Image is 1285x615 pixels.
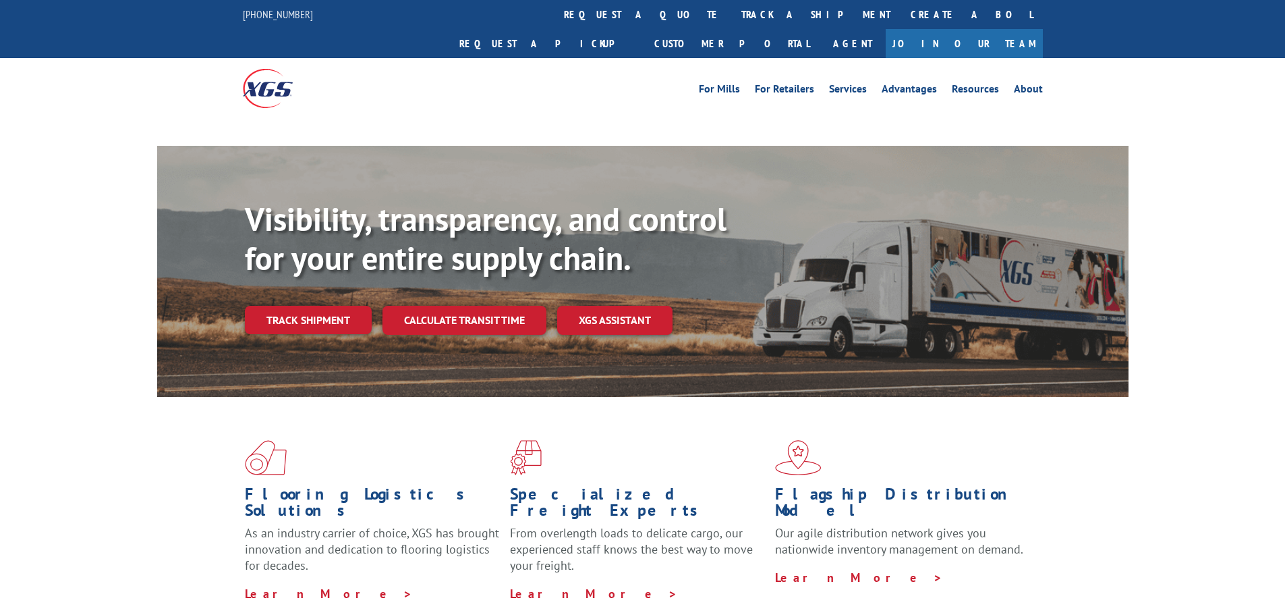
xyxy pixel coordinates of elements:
[510,525,765,585] p: From overlength loads to delicate cargo, our experienced staff knows the best way to move your fr...
[775,440,822,475] img: xgs-icon-flagship-distribution-model-red
[245,306,372,334] a: Track shipment
[755,84,814,99] a: For Retailers
[245,198,726,279] b: Visibility, transparency, and control for your entire supply chain.
[775,525,1023,557] span: Our agile distribution network gives you nationwide inventory management on demand.
[245,440,287,475] img: xgs-icon-total-supply-chain-intelligence-red
[557,306,673,335] a: XGS ASSISTANT
[245,486,500,525] h1: Flooring Logistics Solutions
[243,7,313,21] a: [PHONE_NUMBER]
[510,440,542,475] img: xgs-icon-focused-on-flooring-red
[829,84,867,99] a: Services
[775,486,1030,525] h1: Flagship Distribution Model
[644,29,820,58] a: Customer Portal
[245,586,413,601] a: Learn More >
[510,586,678,601] a: Learn More >
[882,84,937,99] a: Advantages
[245,525,499,573] span: As an industry carrier of choice, XGS has brought innovation and dedication to flooring logistics...
[449,29,644,58] a: Request a pickup
[699,84,740,99] a: For Mills
[510,486,765,525] h1: Specialized Freight Experts
[775,570,943,585] a: Learn More >
[1014,84,1043,99] a: About
[952,84,999,99] a: Resources
[382,306,546,335] a: Calculate transit time
[820,29,886,58] a: Agent
[886,29,1043,58] a: Join Our Team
